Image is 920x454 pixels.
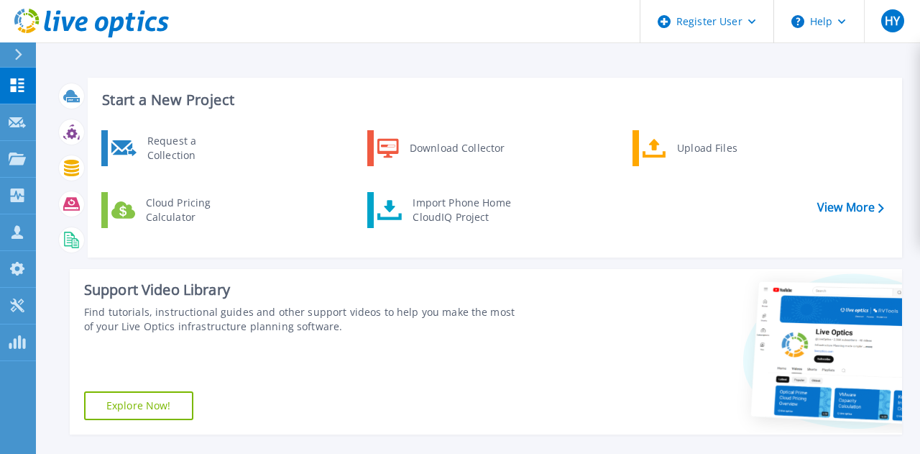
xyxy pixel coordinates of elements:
[84,281,517,299] div: Support Video Library
[102,92,883,108] h3: Start a New Project
[367,130,515,166] a: Download Collector
[885,15,900,27] span: HY
[101,130,249,166] a: Request a Collection
[84,391,193,420] a: Explore Now!
[140,134,245,163] div: Request a Collection
[632,130,780,166] a: Upload Files
[84,305,517,334] div: Find tutorials, instructional guides and other support videos to help you make the most of your L...
[139,196,245,224] div: Cloud Pricing Calculator
[817,201,884,214] a: View More
[405,196,517,224] div: Import Phone Home CloudIQ Project
[101,192,249,228] a: Cloud Pricing Calculator
[402,134,511,163] div: Download Collector
[670,134,776,163] div: Upload Files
